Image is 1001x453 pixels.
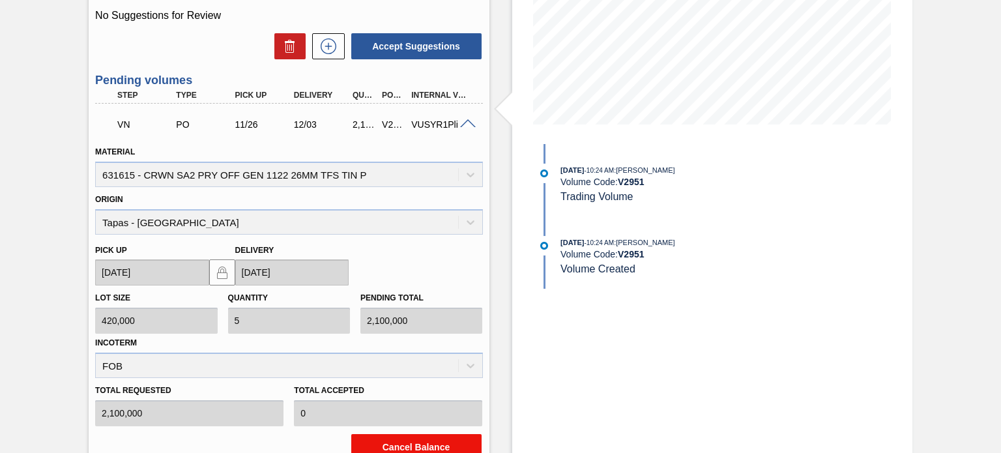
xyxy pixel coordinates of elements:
label: Origin [95,195,123,204]
div: 12/03/2025 [291,119,355,130]
p: VN [117,119,175,130]
div: Delivery [291,91,355,100]
div: VUSYR1Pli [408,119,472,130]
span: : [PERSON_NAME] [614,239,675,246]
div: Step [114,91,179,100]
div: Quantity [349,91,379,100]
span: [DATE] [560,166,584,174]
div: Accept Suggestions [345,32,483,61]
img: atual [540,242,548,250]
label: Delivery [235,246,274,255]
div: New suggestion [306,33,345,59]
label: Lot size [95,293,130,302]
span: Trading Volume [560,191,633,202]
label: Pick up [95,246,127,255]
span: [DATE] [560,239,584,246]
div: Purchase order [173,119,237,130]
input: mm/dd/yyyy [235,259,349,285]
label: Pending total [360,293,424,302]
img: locked [214,265,230,280]
label: Incoterm [95,338,137,347]
img: atual [540,169,548,177]
div: Pick up [232,91,297,100]
div: Volume Code: [560,249,870,259]
div: Internal Volume Id [408,91,472,100]
div: Trading Volume [114,110,179,139]
span: - 10:24 AM [585,239,615,246]
p: No Suggestions for Review [95,10,482,22]
label: Total Accepted [294,381,482,400]
h3: Pending volumes [95,74,482,87]
div: V2951 [379,119,408,130]
button: locked [209,259,235,285]
span: - 10:24 AM [585,167,615,174]
label: Quantity [228,293,268,302]
button: Accept Suggestions [351,33,482,59]
div: Type [173,91,237,100]
input: mm/dd/yyyy [95,259,209,285]
label: Material [95,147,135,156]
strong: V 2951 [618,177,645,187]
div: Portal Volume [379,91,408,100]
div: 11/26/2025 [232,119,297,130]
div: Delete Suggestions [268,33,306,59]
span: : [PERSON_NAME] [614,166,675,174]
div: Volume Code: [560,177,870,187]
strong: V 2951 [618,249,645,259]
label: Total Requested [95,381,283,400]
div: 2,100,000 [349,119,379,130]
span: Volume Created [560,263,635,274]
